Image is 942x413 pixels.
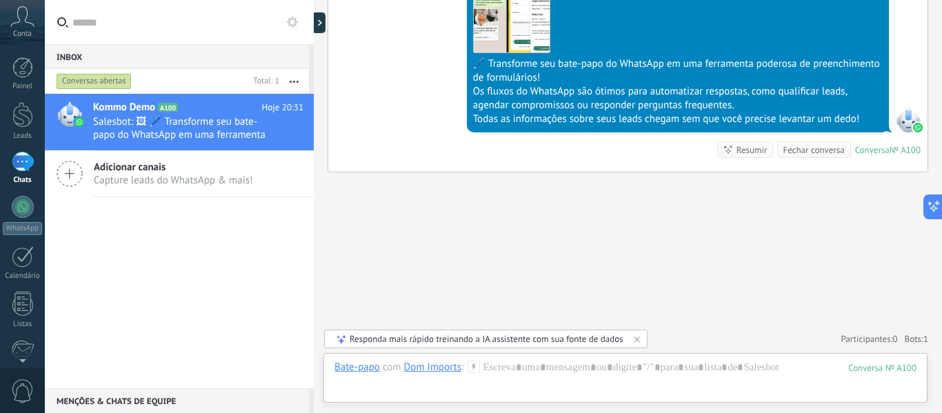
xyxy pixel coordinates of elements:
[93,101,155,114] span: Kommo Demo
[94,161,253,174] span: Adicionar canais
[93,115,277,141] span: Salesbot: 🖼 🖊️ Transforme seu bate-papo do WhatsApp em uma ferramenta poderosa de preenchimento d...
[905,333,928,345] span: Bots:
[461,361,463,374] span: :
[45,94,314,150] a: Kommo Demo A100 Hoje 20:31 Salesbot: 🖼 🖊️ Transforme seu bate-papo do WhatsApp em uma ferramenta ...
[913,123,923,132] img: waba.svg
[3,132,43,141] div: Leads
[783,143,844,157] div: Fechar conversa
[473,57,883,85] div: 🖊️ Transforme seu bate-papo do WhatsApp em uma ferramenta poderosa de preenchimento de formulários!
[841,333,897,345] a: Participantes:0
[3,176,43,185] div: Chats
[3,222,42,235] div: WhatsApp
[890,144,921,156] div: № A100
[893,333,898,345] span: 0
[248,74,279,88] div: Total: 1
[3,272,43,281] div: Calendário
[896,108,921,132] span: SalesBot
[736,143,768,157] div: Resumir
[57,73,132,90] div: Conversas abertas
[279,69,309,94] button: Mais
[45,388,309,413] div: Menções & Chats de equipe
[45,44,309,69] div: Inbox
[383,361,401,374] span: com
[13,30,32,39] span: Conta
[473,85,883,112] div: Os fluxos do WhatsApp são ótimos para automatizar respostas, como qualificar leads, agendar compr...
[848,362,916,374] div: 100
[473,112,883,126] div: Todas as informações sobre seus leads chegam sem que você precise levantar um dedo!
[404,361,462,373] div: Dom Imports
[855,144,890,156] div: Conversa
[74,117,84,127] img: waba.svg
[312,12,325,33] div: Mostrar
[262,101,303,114] span: Hoje 20:31
[3,320,43,329] div: Listas
[923,333,928,345] span: 1
[350,333,623,345] div: Responda mais rápido treinando a IA assistente com sua fonte de dados
[3,82,43,91] div: Painel
[94,174,253,187] span: Capture leads do WhatsApp & mais!
[158,103,178,112] span: A100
